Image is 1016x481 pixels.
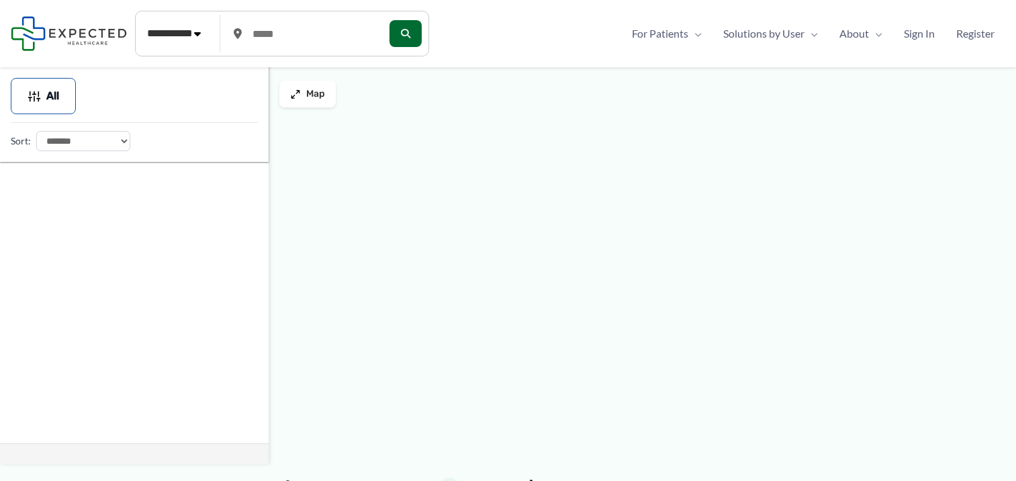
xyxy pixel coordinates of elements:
[279,81,336,107] button: Map
[869,24,882,44] span: Menu Toggle
[945,24,1005,44] a: Register
[28,89,41,103] img: Filter
[688,24,702,44] span: Menu Toggle
[839,24,869,44] span: About
[723,24,804,44] span: Solutions by User
[956,24,995,44] span: Register
[621,24,712,44] a: For PatientsMenu Toggle
[306,89,325,100] span: Map
[904,24,935,44] span: Sign In
[829,24,893,44] a: AboutMenu Toggle
[11,16,127,50] img: Expected Healthcare Logo - side, dark font, small
[632,24,688,44] span: For Patients
[46,91,59,101] span: All
[290,89,301,99] img: Maximize
[804,24,818,44] span: Menu Toggle
[712,24,829,44] a: Solutions by UserMenu Toggle
[11,132,31,150] label: Sort:
[11,78,76,114] button: All
[893,24,945,44] a: Sign In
